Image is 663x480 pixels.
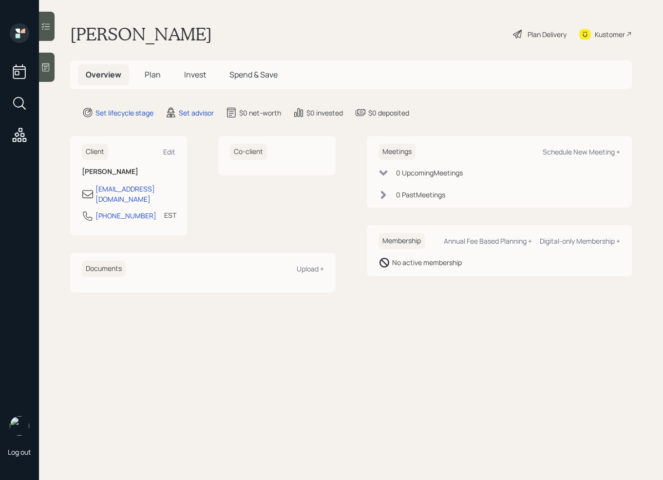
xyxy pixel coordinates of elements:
span: Plan [145,69,161,80]
div: Edit [163,147,175,156]
div: Log out [8,447,31,457]
div: EST [164,210,176,220]
div: $0 net-worth [239,108,281,118]
div: Annual Fee Based Planning + [444,236,532,246]
div: 0 Past Meeting s [396,190,445,200]
span: Spend & Save [229,69,278,80]
div: Plan Delivery [528,29,567,39]
img: retirable_logo.png [10,416,29,436]
span: Overview [86,69,121,80]
div: Set advisor [179,108,214,118]
h6: Documents [82,261,126,277]
div: 0 Upcoming Meeting s [396,168,463,178]
div: Schedule New Meeting + [543,147,620,156]
div: No active membership [392,257,462,268]
div: [PHONE_NUMBER] [95,211,156,221]
h6: Membership [379,233,425,249]
div: $0 invested [306,108,343,118]
h6: [PERSON_NAME] [82,168,175,176]
h6: Client [82,144,108,160]
div: Digital-only Membership + [540,236,620,246]
div: Set lifecycle stage [95,108,153,118]
div: Kustomer [595,29,625,39]
div: [EMAIL_ADDRESS][DOMAIN_NAME] [95,184,175,204]
h6: Co-client [230,144,267,160]
div: $0 deposited [368,108,409,118]
h6: Meetings [379,144,416,160]
div: Upload + [297,264,324,273]
span: Invest [184,69,206,80]
h1: [PERSON_NAME] [70,23,212,45]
